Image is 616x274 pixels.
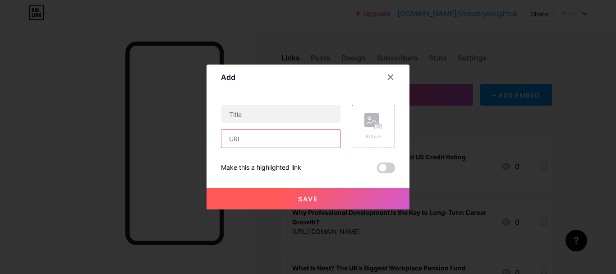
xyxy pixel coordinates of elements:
[221,72,235,83] div: Add
[221,130,340,148] input: URL
[298,195,318,203] span: Save
[221,105,340,123] input: Title
[221,163,301,173] div: Make this a highlighted link
[207,188,409,209] button: Save
[364,133,382,140] div: Picture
